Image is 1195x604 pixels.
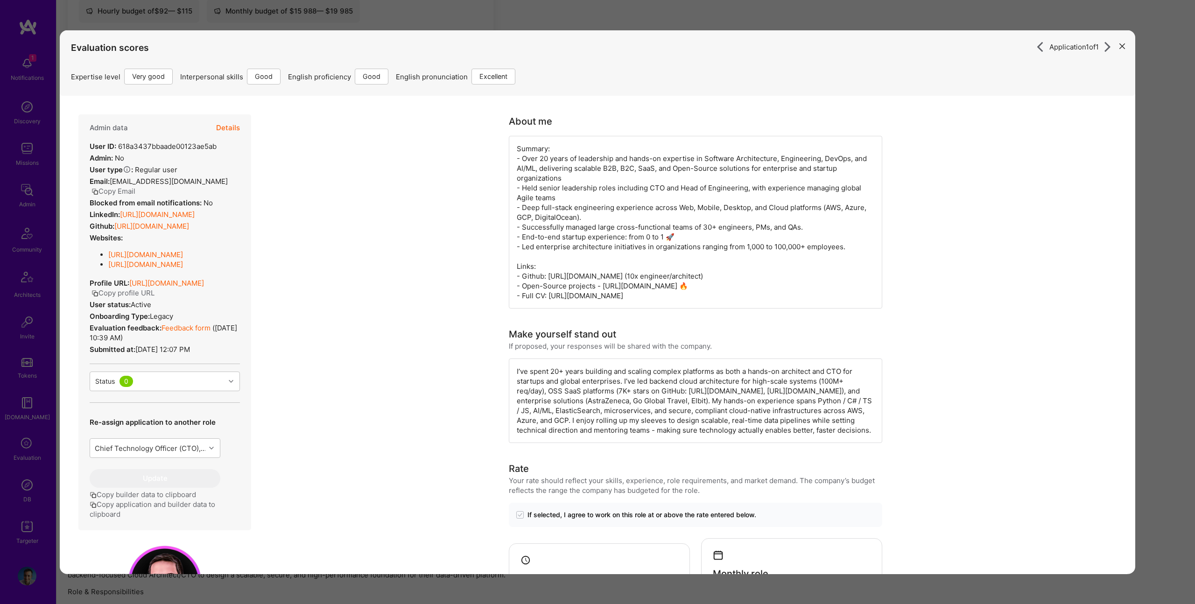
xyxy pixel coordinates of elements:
span: legacy [150,312,173,321]
div: Summary: - Over 20 years of leadership and hands-on expertise in Software Architecture, Engineeri... [509,136,882,309]
strong: Websites: [90,233,123,242]
strong: LinkedIn: [90,210,120,219]
div: Good [247,69,281,84]
span: English pronunciation [396,71,468,81]
span: Expertise level [71,71,120,81]
i: icon Chevron [209,446,214,450]
div: ( [DATE] 10:39 AM ) [90,323,240,343]
div: If proposed, your responses will be shared with the company. [509,341,712,351]
button: Details [216,114,240,141]
h4: Evaluation scores [71,42,1124,53]
a: [URL][DOMAIN_NAME] [114,222,189,231]
strong: Email: [90,177,110,186]
a: [URL][DOMAIN_NAME] [108,250,183,259]
div: Good [355,69,388,84]
strong: Submitted at: [90,345,135,354]
button: Copy Email [91,186,135,196]
div: No [90,198,213,208]
span: If selected, I agree to work on this role at or above the rate entered below. [527,510,756,520]
div: 0 [119,376,133,387]
i: icon Copy [91,188,98,195]
span: Active [131,300,151,309]
a: Feedback form [162,323,211,332]
a: [URL][DOMAIN_NAME] [129,279,204,288]
div: Rate [509,462,529,476]
i: icon Chevron [229,379,233,384]
div: Status [95,376,115,386]
h4: Admin data [90,124,128,132]
i: icon Calendar [713,550,724,561]
div: No [90,153,124,163]
i: icon Copy [90,501,97,508]
i: Help [123,165,131,174]
p: Re-assign application to another role [90,417,220,427]
a: [URL][DOMAIN_NAME] [108,260,183,269]
strong: Onboarding Type: [90,312,150,321]
div: Make yourself stand out [509,327,616,341]
i: icon ArrowRight [1035,42,1046,52]
strong: Profile URL: [90,279,129,288]
i: icon Clock [520,555,531,565]
strong: User type : [90,165,133,174]
strong: User status: [90,300,131,309]
i: icon Copy [91,290,98,297]
h4: Monthly role [713,568,768,579]
strong: Admin: [90,154,113,162]
div: Very good [124,69,173,84]
a: [URL][DOMAIN_NAME] [120,210,195,219]
div: 618a3437bbaade00123ae5ab [90,141,217,151]
strong: User ID: [90,142,116,151]
i: icon Close [1119,43,1125,49]
div: Regular user [90,165,177,175]
button: Copy profile URL [91,288,155,298]
span: [DATE] 12:07 PM [135,345,190,354]
span: Interpersonal skills [180,71,243,81]
strong: Evaluation feedback: [90,323,162,332]
h4: Hourly role [520,573,569,584]
button: Copy builder data to clipboard [90,490,196,499]
strong: Blocked from email notifications: [90,198,204,207]
button: Update [90,469,220,488]
div: Your rate should reflect your skills, experience, role requirements, and market demand. The compa... [509,476,882,495]
i: icon Copy [90,492,97,499]
strong: Github: [90,222,114,231]
div: I’ve spent 20+ years building and scaling complex platforms as both a hands-on architect and CTO ... [509,358,882,443]
div: About me [509,114,552,128]
span: Application 1 of 1 [1049,42,1099,51]
i: icon ArrowRight [1103,42,1113,52]
div: modal [60,30,1135,574]
div: Excellent [471,69,515,84]
span: [EMAIL_ADDRESS][DOMAIN_NAME] [110,177,228,186]
span: English proficiency [288,71,351,81]
button: Copy application and builder data to clipboard [90,499,240,519]
div: Chief Technology Officer (CTO), Backend-Focused Cloud Engineer/CTO to design and lead backend clo... [95,443,206,453]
